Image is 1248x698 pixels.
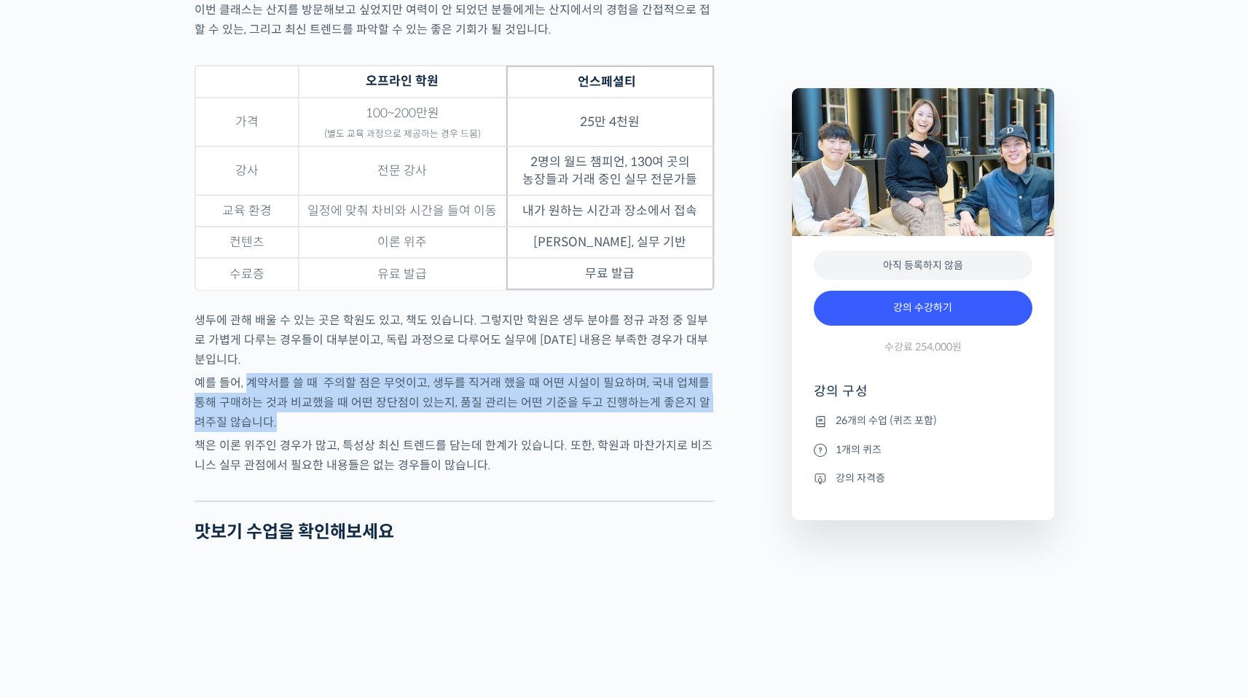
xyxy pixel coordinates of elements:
li: 강의 자격증 [814,469,1032,487]
td: [PERSON_NAME], 실무 기반 [506,227,714,258]
span: 설정 [225,484,243,495]
td: 내가 원하는 시간과 장소에서 접속 [506,195,714,227]
strong: 언스페셜티 [578,74,636,90]
td: 무료 발급 [506,258,714,290]
div: 아직 등록하지 않음 [814,251,1032,281]
a: 대화 [96,462,188,498]
a: 홈 [4,462,96,498]
td: 강사 [195,146,299,195]
th: 오프라인 학원 [299,66,506,98]
td: 유료 발급 [299,258,506,290]
p: 생두에 관해 배울 수 있는 곳은 학원도 있고, 책도 있습니다. 그렇지만 학원은 생두 분야를 정규 과정 중 일부로 가볍게 다루는 경우들이 대부분이고, 독립 과정으로 다루어도 실... [195,310,715,369]
td: 전문 강사 [299,146,506,195]
span: 수강료 254,000원 [884,340,962,354]
td: 일정에 맞춰 차비와 시간을 들여 이동 [299,195,506,227]
a: 설정 [188,462,280,498]
p: 예를 들어, 계약서를 쓸 때 주의할 점은 무엇이고, 생두를 직거래 했을 때 어떤 시설이 필요하며, 국내 업체를 통해 구매하는 것과 비교했을 때 어떤 장단점이 있는지, 품질 ... [195,373,715,432]
td: 2명의 월드 챔피언, 130여 곳의 농장들과 거래 중인 실무 전문가들 [506,146,714,195]
td: 컨텐츠 [195,227,299,258]
td: 25만 4천원 [506,98,714,146]
td: 이론 위주 [299,227,506,258]
a: 강의 수강하기 [814,291,1032,326]
li: 26개의 수업 (퀴즈 포함) [814,412,1032,430]
p: 책은 이론 위주인 경우가 많고, 특성상 최신 트렌드를 담는데 한계가 있습니다. 또한, 학원과 마찬가지로 비즈니스 실무 관점에서 필요한 내용들은 없는 경우들이 많습니다. [195,436,715,475]
strong: 맛보기 수업을 확인해보세요 [195,521,394,543]
td: 가격 [195,98,299,146]
h4: 강의 구성 [814,383,1032,412]
td: 수료증 [195,258,299,290]
li: 1개의 퀴즈 [814,441,1032,458]
span: 대화 [133,485,151,496]
sub: (별도 교육 과정으로 제공하는 경우 드뭄) [324,128,481,140]
td: 100~200만원 [299,98,506,146]
td: 교육 환경 [195,195,299,227]
span: 홈 [46,484,55,495]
